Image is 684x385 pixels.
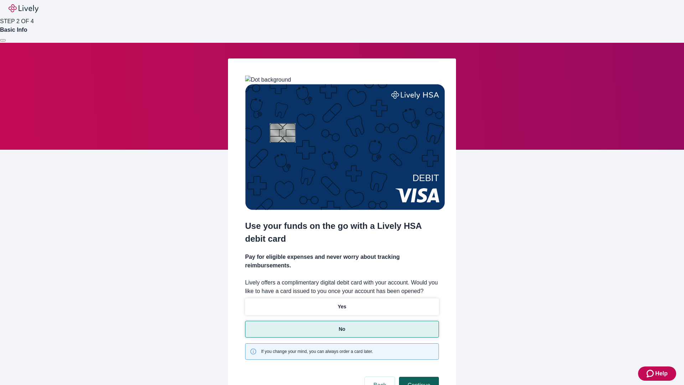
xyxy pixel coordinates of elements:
h4: Pay for eligible expenses and never worry about tracking reimbursements. [245,253,439,270]
label: Lively offers a complimentary digital debit card with your account. Would you like to have a card... [245,278,439,296]
img: Lively [9,4,38,13]
p: No [339,325,346,333]
svg: Zendesk support icon [647,369,655,378]
p: Yes [338,303,346,310]
button: Yes [245,298,439,315]
img: Debit card [245,84,445,210]
button: Zendesk support iconHelp [638,366,676,381]
span: Help [655,369,668,378]
img: Dot background [245,76,291,84]
button: No [245,321,439,338]
span: If you change your mind, you can always order a card later. [261,348,373,355]
h2: Use your funds on the go with a Lively HSA debit card [245,220,439,245]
